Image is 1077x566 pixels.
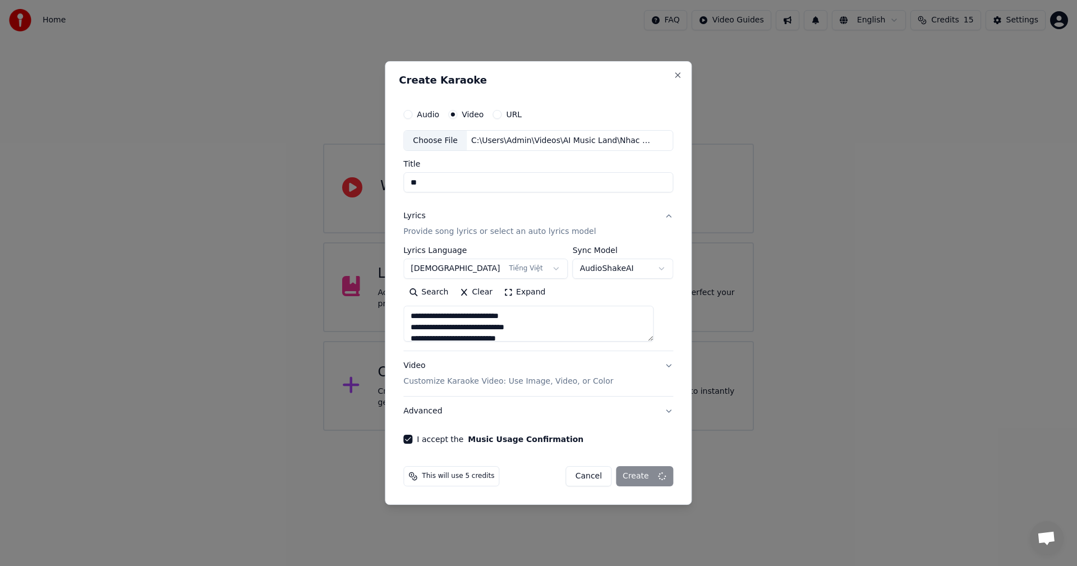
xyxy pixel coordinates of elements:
label: URL [506,111,522,118]
button: Clear [454,284,498,302]
h2: Create Karaoke [399,75,678,85]
div: Choose File [404,131,467,151]
p: Customize Karaoke Video: Use Image, Video, or Color [403,376,613,387]
label: Title [403,160,673,168]
button: I accept the [468,435,583,443]
button: Search [403,284,454,302]
button: Advanced [403,397,673,426]
div: Video [403,361,613,388]
div: Lyrics [403,211,425,222]
label: Sync Model [573,247,674,255]
label: Audio [417,111,439,118]
button: VideoCustomize Karaoke Video: Use Image, Video, or Color [403,352,673,397]
button: Expand [498,284,551,302]
button: LyricsProvide song lyrics or select an auto lyrics model [403,202,673,247]
button: Cancel [566,466,611,486]
p: Provide song lyrics or select an auto lyrics model [403,227,596,238]
label: Lyrics Language [403,247,568,255]
label: I accept the [417,435,583,443]
div: LyricsProvide song lyrics or select an auto lyrics model [403,247,673,351]
label: Video [462,111,484,118]
div: C:\Users\Admin\Videos\AI Music Land\Nhac Viet\Cung [PERSON_NAME] Ngheo\CungTaiChuNgheo-vun.mp4 [467,135,657,146]
span: This will use 5 credits [422,472,494,481]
